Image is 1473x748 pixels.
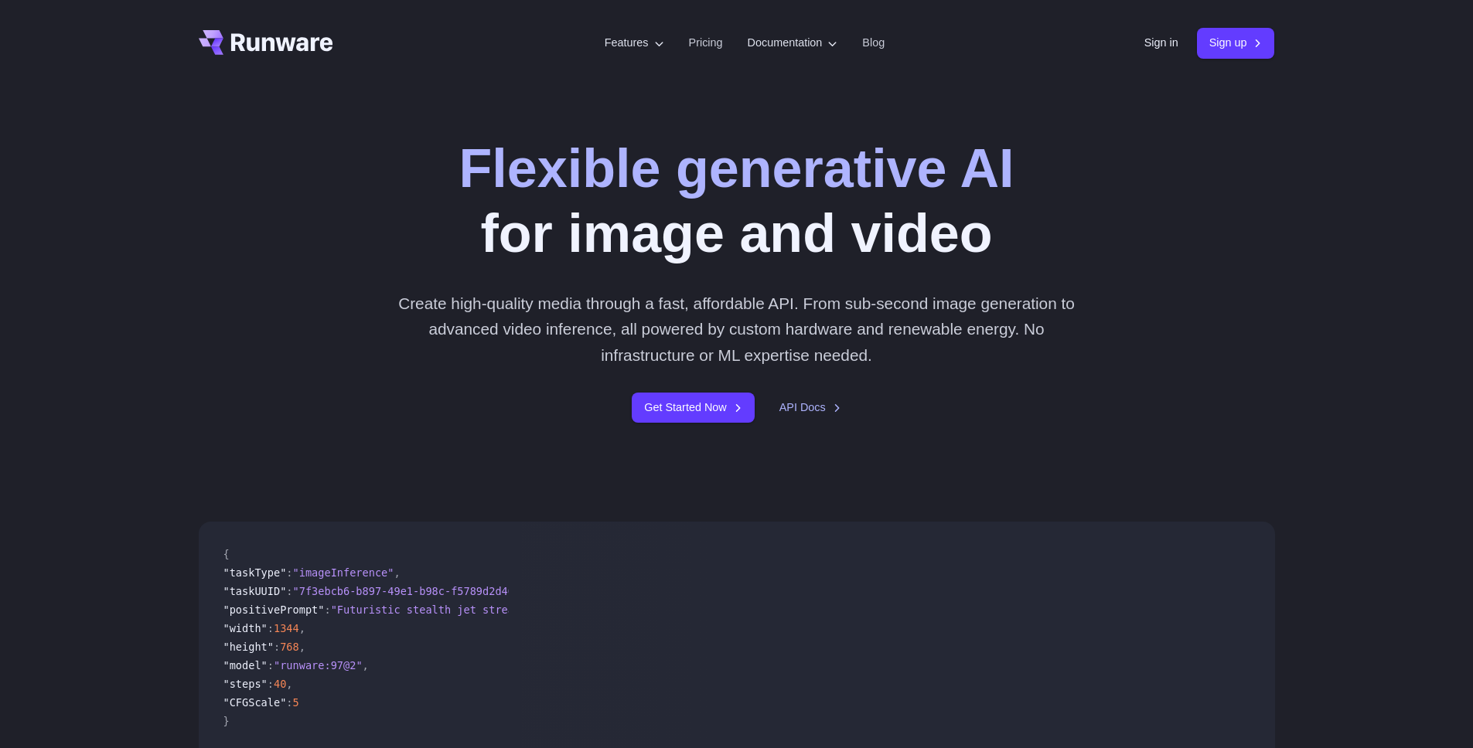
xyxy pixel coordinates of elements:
[324,603,330,616] span: :
[459,136,1014,266] h1: for image and video
[286,585,292,597] span: :
[293,585,534,597] span: "7f3ebcb6-b897-49e1-b98c-f5789d2d40d7"
[392,291,1081,368] p: Create high-quality media through a fast, affordable API. From sub-second image generation to adv...
[286,678,292,690] span: ,
[223,548,230,560] span: {
[274,622,299,634] span: 1344
[394,566,400,579] span: ,
[748,34,838,52] label: Documentation
[299,641,305,653] span: ,
[268,678,274,690] span: :
[299,622,305,634] span: ,
[689,34,723,52] a: Pricing
[274,678,286,690] span: 40
[274,641,280,653] span: :
[199,30,333,55] a: Go to /
[286,566,292,579] span: :
[331,603,907,616] span: "Futuristic stealth jet streaking through a neon-lit cityscape with glowing purple exhaust"
[268,659,274,671] span: :
[1197,28,1275,58] a: Sign up
[293,566,394,579] span: "imageInference"
[223,715,230,727] span: }
[779,399,841,416] a: API Docs
[268,622,274,634] span: :
[280,641,299,653] span: 768
[223,566,287,579] span: "taskType"
[223,659,268,671] span: "model"
[223,585,287,597] span: "taskUUID"
[363,659,369,671] span: ,
[293,696,299,709] span: 5
[274,659,363,671] span: "runware:97@2"
[223,678,268,690] span: "steps"
[286,696,292,709] span: :
[223,641,274,653] span: "height"
[459,138,1014,199] strong: Flexible generative AI
[1144,34,1178,52] a: Sign in
[862,34,885,52] a: Blog
[605,34,664,52] label: Features
[223,696,287,709] span: "CFGScale"
[632,393,754,423] a: Get Started Now
[223,622,268,634] span: "width"
[223,603,325,616] span: "positivePrompt"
